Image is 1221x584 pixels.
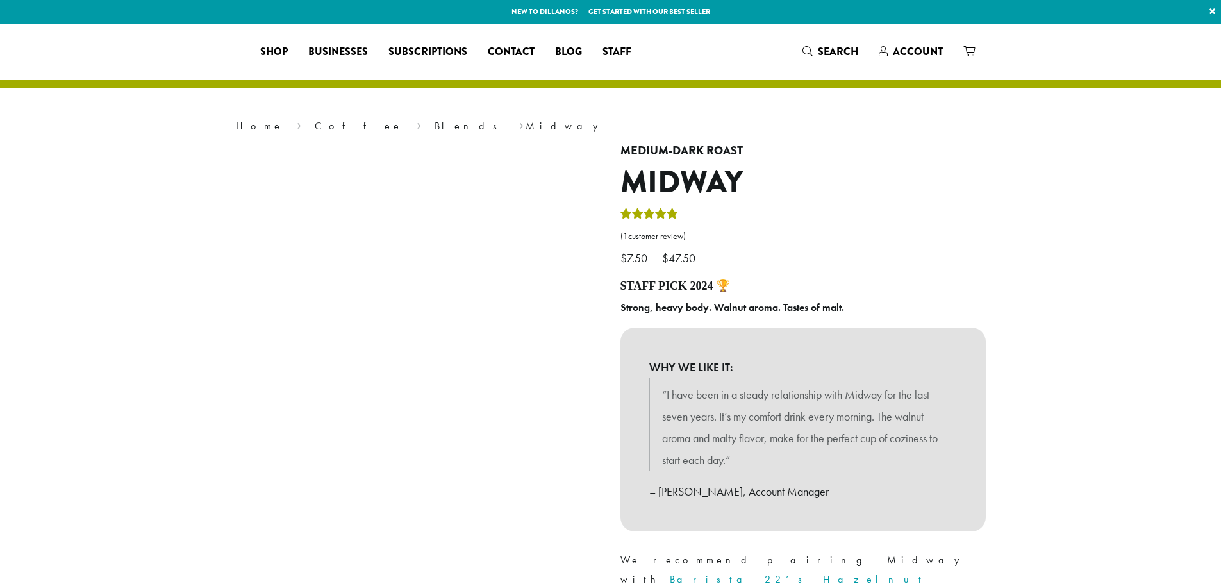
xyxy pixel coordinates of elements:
span: $ [662,251,669,265]
b: Strong, heavy body. Walnut aroma. Tastes of malt. [620,301,844,314]
span: Subscriptions [388,44,467,60]
a: Blends [435,119,506,133]
a: Coffee [315,119,403,133]
span: Contact [488,44,535,60]
span: › [297,114,301,134]
span: Businesses [308,44,368,60]
h4: Medium-Dark Roast [620,144,986,158]
p: “I have been in a steady relationship with Midway for the last seven years. It’s my comfort drink... [662,384,944,471]
a: (1customer review) [620,230,986,243]
nav: Breadcrumb [236,119,986,134]
span: Staff [602,44,631,60]
bdi: 47.50 [662,251,699,265]
span: Blog [555,44,582,60]
a: Shop [250,42,298,62]
span: – [653,251,660,265]
p: – [PERSON_NAME], Account Manager [649,481,957,503]
span: Shop [260,44,288,60]
span: Search [818,44,858,59]
bdi: 7.50 [620,251,651,265]
span: $ [620,251,627,265]
a: Search [792,41,868,62]
span: › [519,114,524,134]
b: WHY WE LIKE IT: [649,356,957,378]
a: Staff [592,42,642,62]
span: Account [893,44,943,59]
span: 1 [623,231,628,242]
a: Home [236,119,283,133]
a: Get started with our best seller [588,6,710,17]
h4: STAFF PICK 2024 🏆 [620,279,986,294]
h1: Midway [620,164,986,201]
div: Rated 5.00 out of 5 [620,206,678,226]
span: › [417,114,421,134]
